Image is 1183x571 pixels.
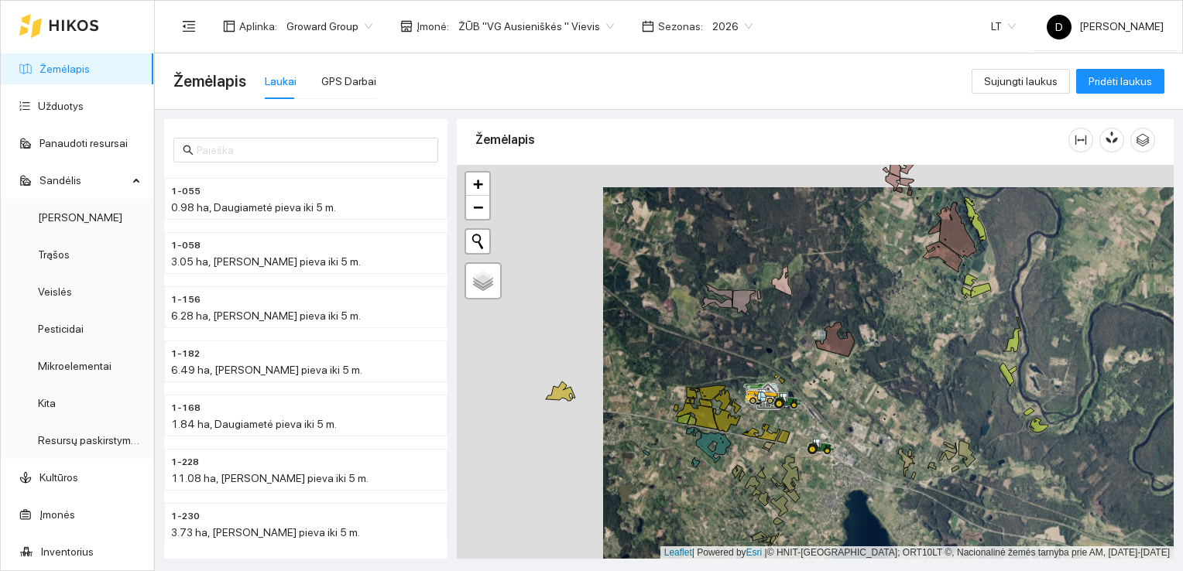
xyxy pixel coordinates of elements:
[38,397,56,409] a: Kita
[400,20,413,32] span: shop
[972,75,1070,87] a: Sujungti laukus
[466,173,489,196] a: Zoom in
[39,165,128,196] span: Sandėlis
[473,174,483,193] span: +
[38,248,70,261] a: Trąšos
[321,73,376,90] div: GPS Darbai
[39,63,90,75] a: Žemėlapis
[171,418,337,430] span: 1.84 ha, Daugiametė pieva iki 5 m.
[171,526,360,539] span: 3.73 ha, [PERSON_NAME] pieva iki 5 m.
[1047,20,1164,32] span: [PERSON_NAME]
[239,18,277,35] span: Aplinka :
[38,360,111,372] a: Mikroelementai
[41,545,94,558] a: Inventorius
[171,401,201,415] span: 1-168
[171,292,201,307] span: 1-156
[1089,73,1152,90] span: Pridėti laukus
[171,184,201,199] span: 1-055
[466,230,489,253] button: Initiate a new search
[1055,15,1063,39] span: D
[765,547,767,558] span: |
[417,18,449,35] span: Įmonė :
[1069,134,1092,146] span: column-width
[991,15,1016,38] span: LT
[466,196,489,219] a: Zoom out
[182,19,196,33] span: menu-fold
[473,197,483,217] span: −
[171,309,361,322] span: 6.28 ha, [PERSON_NAME] pieva iki 5 m.
[658,18,703,35] span: Sezonas :
[1076,75,1164,87] a: Pridėti laukus
[746,547,763,558] a: Esri
[38,285,72,298] a: Veislės
[972,69,1070,94] button: Sujungti laukus
[171,364,362,376] span: 6.49 ha, [PERSON_NAME] pieva iki 5 m.
[286,15,372,38] span: Groward Group
[984,73,1058,90] span: Sujungti laukus
[38,434,142,446] a: Resursų paskirstymas
[173,69,246,94] span: Žemėlapis
[712,15,753,38] span: 2026
[39,508,75,521] a: Įmonės
[171,347,200,361] span: 1-182
[197,142,429,159] input: Paieška
[38,211,122,224] a: [PERSON_NAME]
[1068,128,1093,152] button: column-width
[642,20,654,32] span: calendar
[171,201,336,214] span: 0.98 ha, Daugiametė pieva iki 5 m.
[458,15,614,38] span: ŽŪB "VG Ausieniškės " Vievis
[39,137,128,149] a: Panaudoti resursai
[171,455,199,470] span: 1-228
[171,238,201,253] span: 1-058
[664,547,692,558] a: Leaflet
[38,323,84,335] a: Pesticidai
[660,546,1174,559] div: | Powered by © HNIT-[GEOGRAPHIC_DATA]; ORT10LT ©, Nacionalinė žemės tarnyba prie AM, [DATE]-[DATE]
[1076,69,1164,94] button: Pridėti laukus
[38,100,84,112] a: Užduotys
[475,118,1068,162] div: Žemėlapis
[223,20,235,32] span: layout
[173,11,204,42] button: menu-fold
[466,264,500,298] a: Layers
[171,509,200,524] span: 1-230
[39,471,78,484] a: Kultūros
[265,73,297,90] div: Laukai
[171,472,369,484] span: 11.08 ha, [PERSON_NAME] pieva iki 5 m.
[183,145,194,156] span: search
[171,255,361,268] span: 3.05 ha, [PERSON_NAME] pieva iki 5 m.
